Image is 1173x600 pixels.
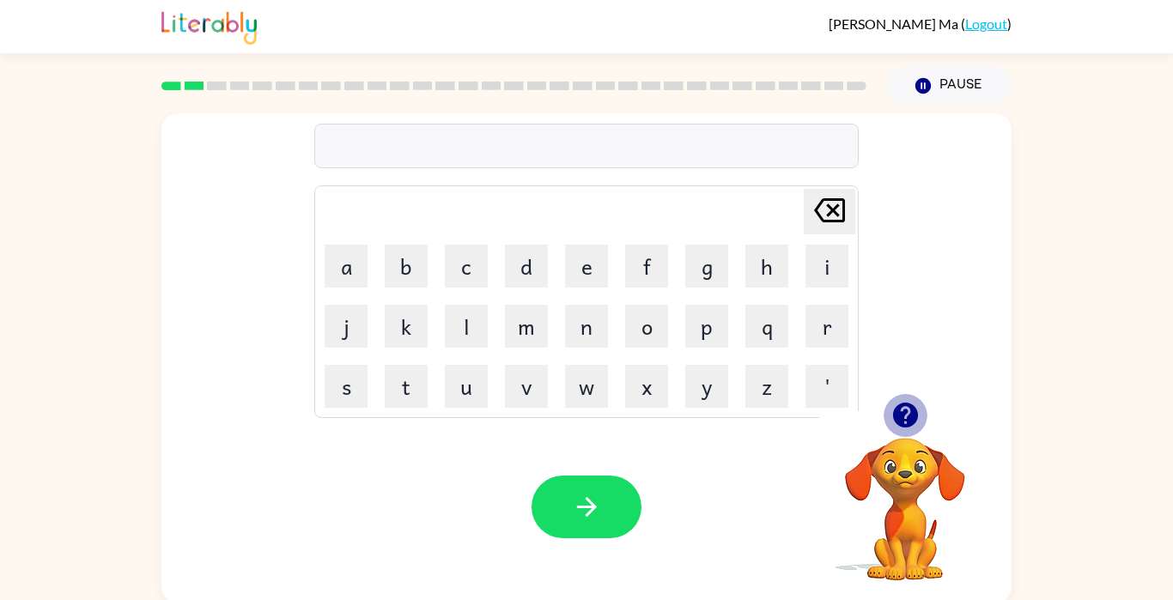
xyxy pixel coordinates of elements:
button: d [505,245,548,288]
button: z [745,365,788,408]
video: Your browser must support playing .mp4 files to use Literably. Please try using another browser. [819,411,991,583]
button: p [685,305,728,348]
button: c [445,245,488,288]
button: w [565,365,608,408]
button: x [625,365,668,408]
button: l [445,305,488,348]
button: y [685,365,728,408]
button: f [625,245,668,288]
button: Pause [887,66,1012,106]
button: u [445,365,488,408]
button: o [625,305,668,348]
button: i [805,245,848,288]
button: e [565,245,608,288]
button: r [805,305,848,348]
button: b [385,245,428,288]
button: g [685,245,728,288]
button: h [745,245,788,288]
button: ' [805,365,848,408]
div: ( ) [829,15,1012,32]
img: Literably [161,7,257,45]
button: a [325,245,368,288]
button: n [565,305,608,348]
button: v [505,365,548,408]
button: s [325,365,368,408]
button: k [385,305,428,348]
button: t [385,365,428,408]
button: q [745,305,788,348]
span: [PERSON_NAME] Ma [829,15,961,32]
a: Logout [965,15,1007,32]
button: m [505,305,548,348]
button: j [325,305,368,348]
